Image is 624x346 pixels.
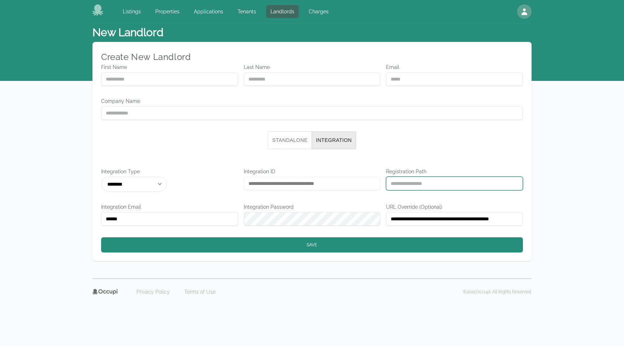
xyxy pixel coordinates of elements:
a: Applications [190,5,227,18]
label: First Name [101,64,238,71]
label: Registration Path [386,168,523,175]
a: Landlords [266,5,299,18]
a: Privacy Policy [132,286,174,298]
label: Company Name [101,98,523,105]
h1: New Landlord [92,26,164,39]
label: Integration Password [244,203,381,211]
label: Email [386,64,523,71]
label: URL Override (Optional) [386,203,523,211]
label: Integration Type [101,168,238,175]
button: integration [312,131,356,149]
p: © 2025 Occupi. All Rights Reserved. [463,289,532,295]
a: Tenants [233,5,260,18]
label: Integration Email [101,203,238,211]
button: standalone [268,131,312,149]
a: Properties [151,5,184,18]
span: Create New Landlord [101,52,191,62]
a: Charges [304,5,333,18]
label: Last Name [244,64,381,71]
div: Search type [268,131,356,149]
a: Listings [118,5,145,18]
label: Integration ID [244,168,381,175]
a: Terms of Use [180,286,220,298]
button: Save [101,237,523,252]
